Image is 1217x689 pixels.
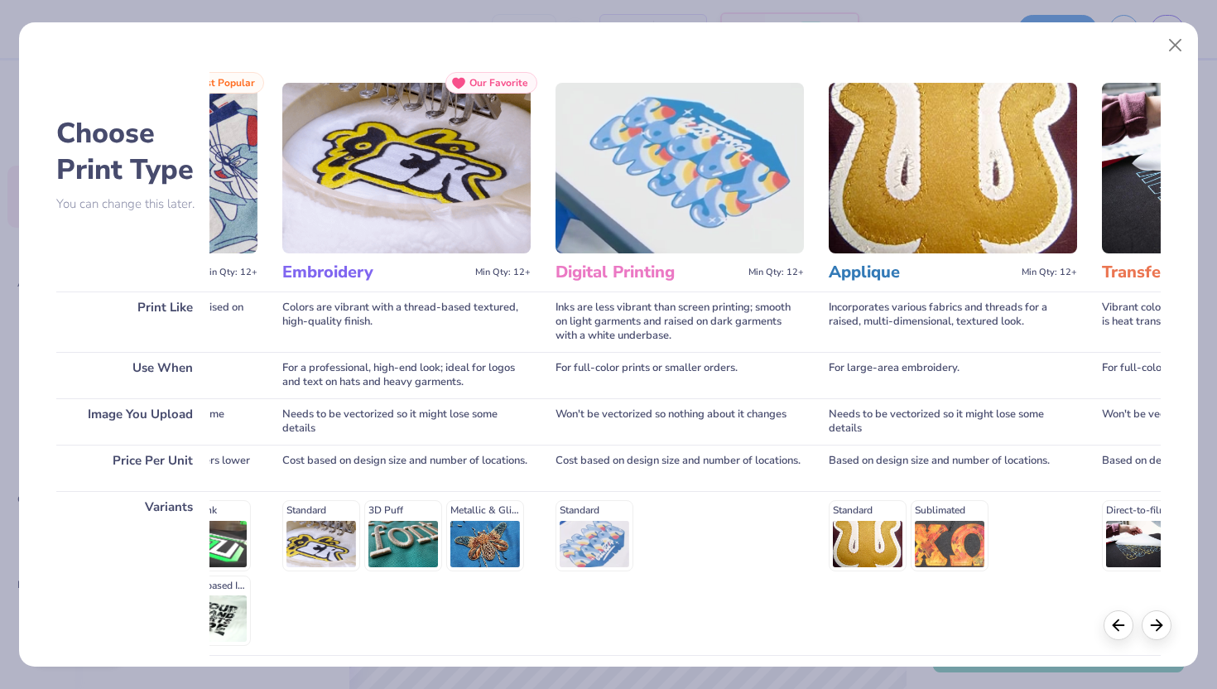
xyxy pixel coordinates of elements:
[469,77,528,89] span: Our Favorite
[282,352,531,398] div: For a professional, high-end look; ideal for logos and text on hats and heavy garments.
[282,398,531,445] div: Needs to be vectorized so it might lose some details
[556,445,804,491] div: Cost based on design size and number of locations.
[1022,267,1077,278] span: Min Qty: 12+
[829,291,1077,352] div: Incorporates various fabrics and threads for a raised, multi-dimensional, textured look.
[829,352,1077,398] div: For large-area embroidery.
[9,291,257,352] div: Colors will be very vibrant and slightly raised on the garment's surface.
[556,83,804,253] img: Digital Printing
[56,352,209,398] div: Use When
[556,291,804,352] div: Inks are less vibrant than screen printing; smooth on light garments and raised on dark garments ...
[56,445,209,491] div: Price Per Unit
[282,262,469,283] h3: Embroidery
[1160,30,1191,61] button: Close
[56,398,209,445] div: Image You Upload
[56,291,209,352] div: Print Like
[9,352,257,398] div: For a classic look or large order.
[829,83,1077,253] img: Applique
[56,197,209,211] p: You can change this later.
[829,398,1077,445] div: Needs to be vectorized so it might lose some details
[556,398,804,445] div: Won't be vectorized so nothing about it changes
[748,267,804,278] span: Min Qty: 12+
[56,491,209,655] div: Variants
[829,262,1015,283] h3: Applique
[9,398,257,445] div: Needs to be vectorized so it might lose some details
[202,267,257,278] span: Min Qty: 12+
[56,115,209,188] h2: Choose Print Type
[282,83,531,253] img: Embroidery
[556,352,804,398] div: For full-color prints or smaller orders.
[282,291,531,352] div: Colors are vibrant with a thread-based textured, high-quality finish.
[556,262,742,283] h3: Digital Printing
[282,445,531,491] div: Cost based on design size and number of locations.
[475,267,531,278] span: Min Qty: 12+
[829,445,1077,491] div: Based on design size and number of locations.
[192,77,255,89] span: Most Popular
[9,445,257,491] div: Additional cost for each color; larger orders lower the unit price.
